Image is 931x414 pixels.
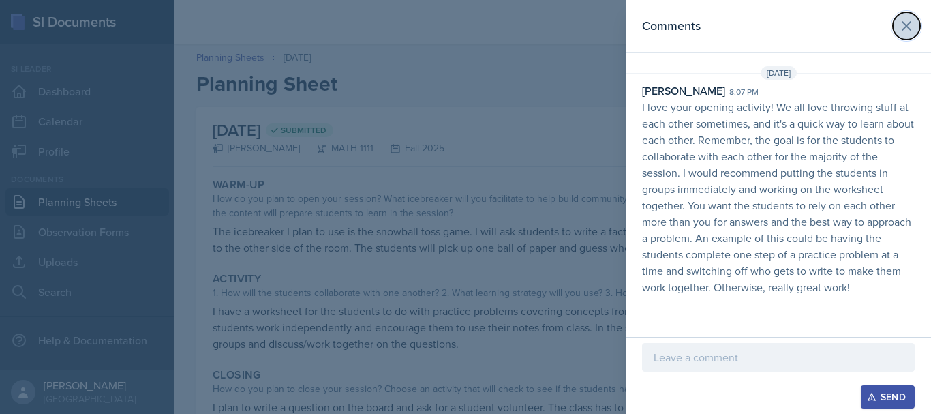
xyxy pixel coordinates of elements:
[642,83,725,99] div: [PERSON_NAME]
[729,86,759,98] div: 8:07 pm
[761,66,797,80] span: [DATE]
[861,385,915,409] button: Send
[642,16,701,35] h2: Comments
[642,99,915,295] p: I love your opening activity! We all love throwing stuff at each other sometimes, and it's a quic...
[870,391,906,402] div: Send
